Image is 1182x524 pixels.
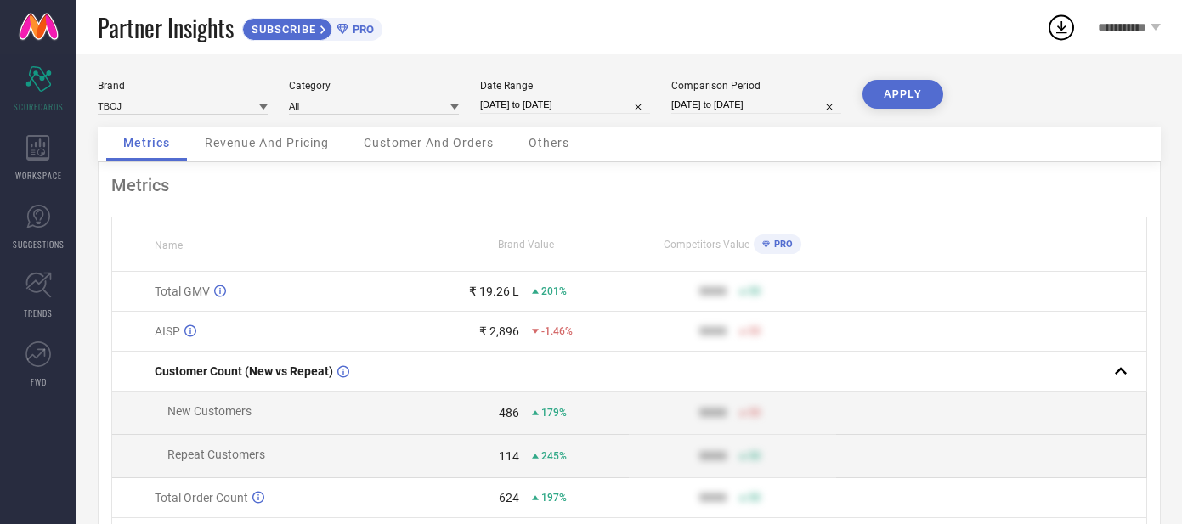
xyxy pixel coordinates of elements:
span: 50 [749,407,761,419]
div: Open download list [1046,12,1077,42]
span: 50 [749,285,761,297]
span: Customer Count (New vs Repeat) [155,364,333,378]
span: Total Order Count [155,491,248,504]
span: 245% [541,450,567,462]
input: Select date range [480,96,650,114]
span: SUBSCRIBE [243,23,320,36]
input: Select comparison period [671,96,841,114]
span: PRO [770,239,793,250]
a: SUBSCRIBEPRO [242,14,382,41]
div: Date Range [480,80,650,92]
span: 179% [541,407,567,419]
div: Metrics [111,175,1147,195]
div: 9999 [699,406,727,420]
span: Metrics [123,136,170,149]
div: ₹ 2,896 [479,324,519,338]
button: APPLY [862,80,943,109]
span: Partner Insights [98,10,234,45]
div: 9999 [699,491,727,504]
span: WORKSPACE [15,169,62,182]
div: 114 [499,449,519,463]
div: ₹ 19.26 L [469,285,519,298]
span: SCORECARDS [14,100,64,113]
span: AISP [155,324,180,338]
span: PRO [348,23,374,36]
span: Total GMV [155,285,210,298]
span: TRENDS [24,307,53,319]
span: Competitors Value [664,239,749,251]
div: Comparison Period [671,80,841,92]
span: Repeat Customers [167,448,265,461]
div: 9999 [699,285,727,298]
div: 9999 [699,449,727,463]
span: Customer And Orders [364,136,494,149]
span: New Customers [167,404,252,418]
div: 624 [499,491,519,504]
div: Category [289,80,459,92]
div: 9999 [699,324,727,338]
span: 197% [541,492,567,504]
span: -1.46% [541,325,573,337]
div: Brand [98,80,268,92]
span: Others [529,136,569,149]
span: SUGGESTIONS [13,238,65,251]
span: 50 [749,450,761,462]
span: Revenue And Pricing [205,136,329,149]
span: 50 [749,492,761,504]
span: Name [155,239,183,251]
span: Brand Value [498,239,554,251]
span: 50 [749,325,761,337]
span: FWD [31,375,47,388]
span: 201% [541,285,567,297]
div: 486 [499,406,519,420]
